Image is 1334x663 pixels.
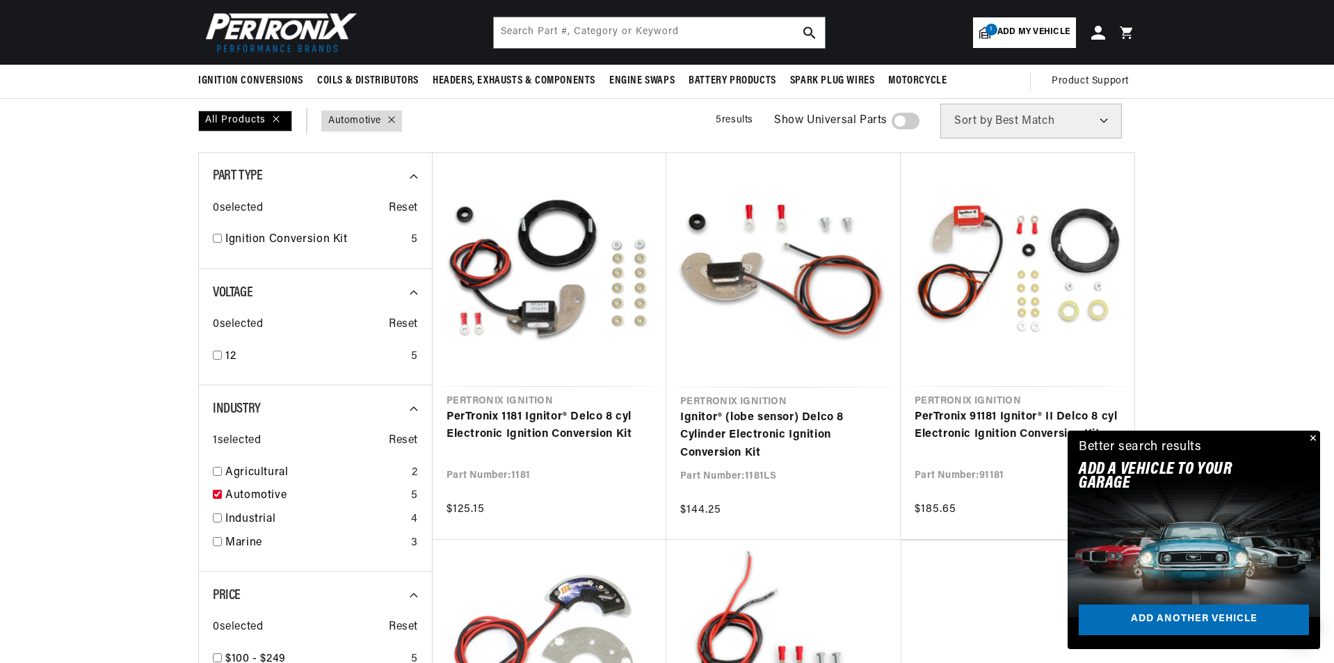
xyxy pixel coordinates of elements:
[783,65,882,97] summary: Spark Plug Wires
[602,65,682,97] summary: Engine Swaps
[389,618,418,637] span: Reset
[225,464,406,482] a: Agricultural
[213,316,263,334] span: 0 selected
[225,348,405,366] a: 12
[412,464,418,482] div: 2
[411,534,418,552] div: 3
[1052,65,1136,98] summary: Product Support
[689,74,776,88] span: Battery Products
[213,618,263,637] span: 0 selected
[433,74,595,88] span: Headers, Exhausts & Components
[940,104,1122,138] select: Sort by
[225,511,405,529] a: Industrial
[986,24,997,35] span: 1
[213,589,241,602] span: Price
[213,286,252,300] span: Voltage
[1052,74,1129,89] span: Product Support
[954,115,993,127] span: Sort by
[198,111,292,131] div: All Products
[1079,605,1309,636] a: Add another vehicle
[774,112,887,130] span: Show Universal Parts
[680,409,887,463] a: Ignitor® (lobe sensor) Delco 8 Cylinder Electronic Ignition Conversion Kit
[213,200,263,218] span: 0 selected
[609,74,675,88] span: Engine Swaps
[225,231,405,249] a: Ignition Conversion Kit
[426,65,602,97] summary: Headers, Exhausts & Components
[328,113,381,129] a: Automotive
[213,432,261,450] span: 1 selected
[973,17,1076,48] a: 1Add my vehicle
[881,65,954,97] summary: Motorcycle
[411,348,418,366] div: 5
[682,65,783,97] summary: Battery Products
[494,17,825,48] input: Search Part #, Category or Keyword
[198,8,358,56] img: Pertronix
[389,432,418,450] span: Reset
[317,74,419,88] span: Coils & Distributors
[225,534,405,552] a: Marine
[411,487,418,505] div: 5
[213,169,262,183] span: Part Type
[794,17,825,48] button: search button
[1079,463,1274,491] h2: Add A VEHICLE to your garage
[389,316,418,334] span: Reset
[915,408,1120,444] a: PerTronix 91181 Ignitor® II Delco 8 cyl Electronic Ignition Conversion Kit
[888,74,947,88] span: Motorcycle
[447,408,652,444] a: PerTronix 1181 Ignitor® Delco 8 cyl Electronic Ignition Conversion Kit
[1303,431,1320,447] button: Close
[225,487,405,505] a: Automotive
[198,74,303,88] span: Ignition Conversions
[411,231,418,249] div: 5
[411,511,418,529] div: 4
[790,74,875,88] span: Spark Plug Wires
[716,115,753,125] span: 5 results
[997,26,1070,39] span: Add my vehicle
[213,402,261,416] span: Industry
[310,65,426,97] summary: Coils & Distributors
[198,65,310,97] summary: Ignition Conversions
[389,200,418,218] span: Reset
[1079,438,1202,458] div: Better search results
